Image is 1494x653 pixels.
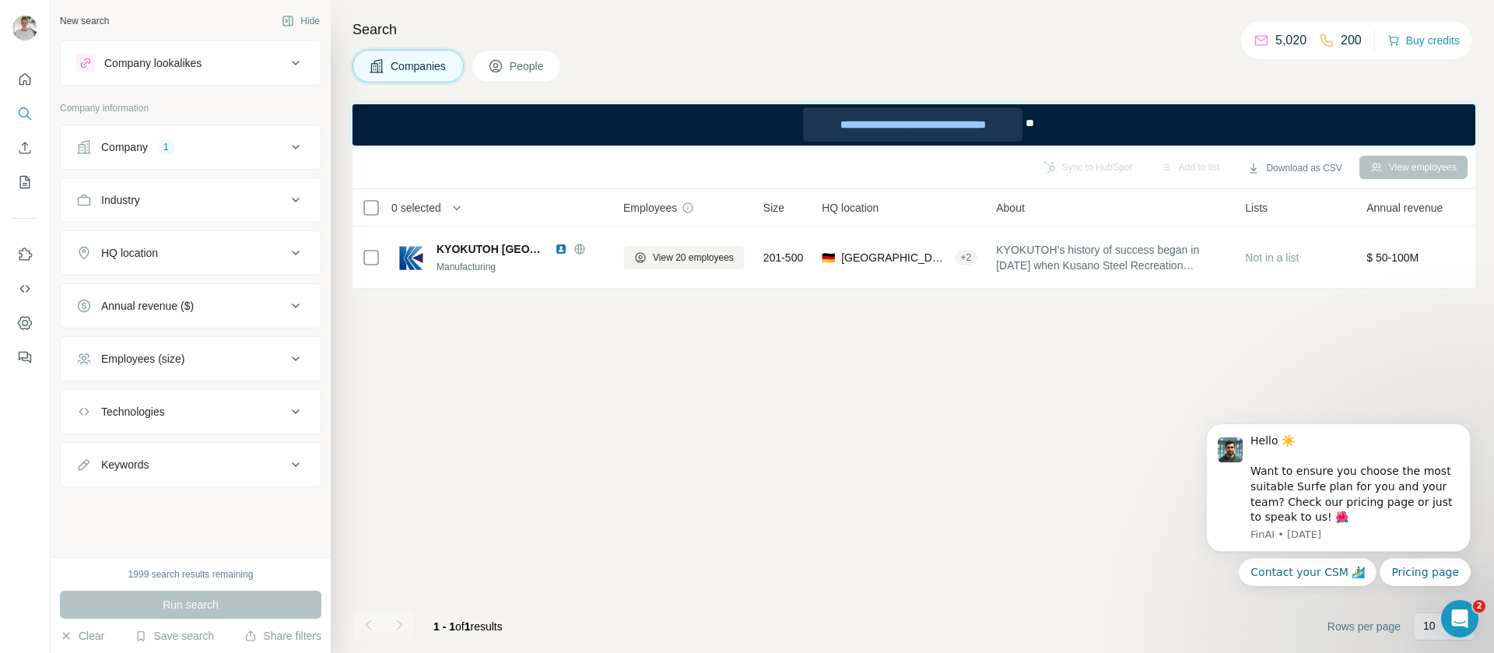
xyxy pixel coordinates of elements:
[437,241,547,257] span: KYOKUTOH [GEOGRAPHIC_DATA]
[60,101,321,115] p: Company information
[101,139,148,155] div: Company
[391,200,441,216] span: 0 selected
[391,58,447,74] span: Companies
[12,275,37,303] button: Use Surfe API
[12,134,37,162] button: Enrich CSV
[101,404,165,420] div: Technologies
[1366,251,1419,264] span: $ 50-100M
[135,628,214,644] button: Save search
[12,16,37,40] img: Avatar
[61,44,321,82] button: Company lookalikes
[996,200,1025,216] span: About
[433,620,503,633] span: results
[101,457,149,472] div: Keywords
[104,55,202,71] div: Company lookalikes
[653,251,734,265] span: View 20 employees
[841,250,948,265] span: [GEOGRAPHIC_DATA], [GEOGRAPHIC_DATA]
[623,246,745,269] button: View 20 employees
[465,620,471,633] span: 1
[1423,618,1436,634] p: 10
[61,234,321,272] button: HQ location
[101,192,140,208] div: Industry
[1183,409,1494,595] iframe: Intercom notifications message
[128,567,254,581] div: 1999 search results remaining
[12,343,37,371] button: Feedback
[12,65,37,93] button: Quick start
[61,340,321,377] button: Employees (size)
[1245,251,1299,264] span: Not in a list
[61,128,321,166] button: Company1
[352,19,1475,40] h4: Search
[60,628,104,644] button: Clear
[61,446,321,483] button: Keywords
[352,104,1475,146] iframe: Banner
[763,250,803,265] span: 201-500
[61,393,321,430] button: Technologies
[12,168,37,196] button: My lists
[1275,31,1306,50] p: 5,020
[822,250,835,265] span: 🇩🇪
[1327,619,1401,634] span: Rows per page
[1341,31,1362,50] p: 200
[157,140,175,154] div: 1
[12,309,37,337] button: Dashboard
[822,200,879,216] span: HQ location
[1366,200,1443,216] span: Annual revenue
[433,620,455,633] span: 1 - 1
[1245,200,1268,216] span: Lists
[1473,600,1485,613] span: 2
[101,351,184,367] div: Employees (size)
[1441,600,1478,637] iframe: Intercom live chat
[555,243,567,255] img: LinkedIn logo
[12,100,37,128] button: Search
[271,9,331,33] button: Hide
[61,287,321,325] button: Annual revenue ($)
[399,245,424,270] img: Logo of KYOKUTOH Europe
[101,245,158,261] div: HQ location
[12,240,37,269] button: Use Surfe on LinkedIn
[60,14,109,28] div: New search
[510,58,545,74] span: People
[101,298,194,314] div: Annual revenue ($)
[623,200,677,216] span: Employees
[244,628,321,644] button: Share filters
[1236,156,1352,180] button: Download as CSV
[1387,30,1460,51] button: Buy credits
[61,181,321,219] button: Industry
[996,242,1226,273] span: KYOKUTOH’s history of success began in [DATE] when Kusano Steel Recreation Company Ltd. was estab...
[437,260,605,274] div: Manufacturing
[763,200,784,216] span: Size
[955,251,978,265] div: + 2
[455,620,465,633] span: of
